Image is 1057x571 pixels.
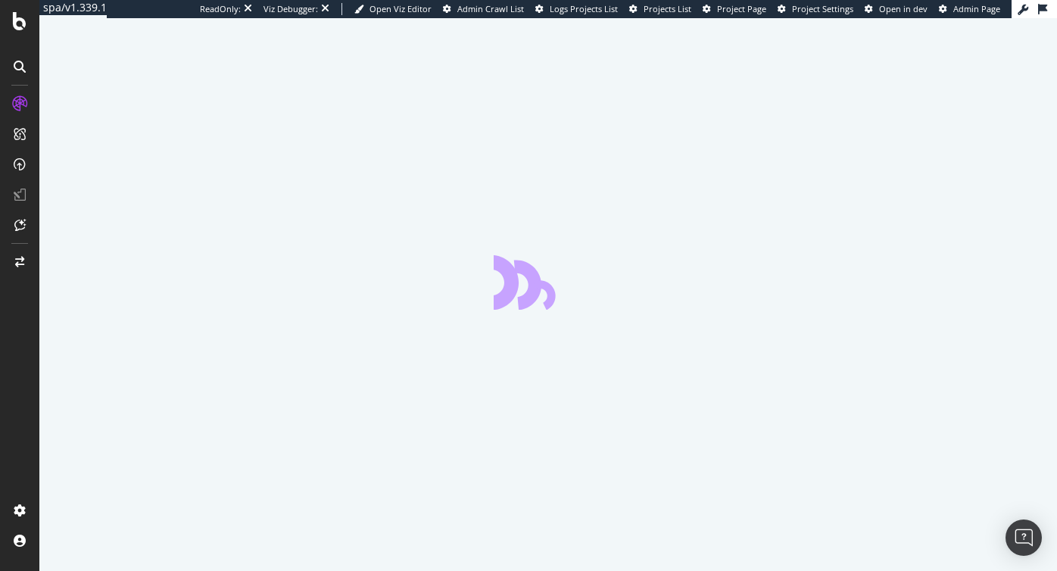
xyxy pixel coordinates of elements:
[369,3,432,14] span: Open Viz Editor
[703,3,766,15] a: Project Page
[263,3,318,15] div: Viz Debugger:
[865,3,928,15] a: Open in dev
[494,255,603,310] div: animation
[629,3,691,15] a: Projects List
[644,3,691,14] span: Projects List
[879,3,928,14] span: Open in dev
[778,3,853,15] a: Project Settings
[457,3,524,14] span: Admin Crawl List
[354,3,432,15] a: Open Viz Editor
[200,3,241,15] div: ReadOnly:
[953,3,1000,14] span: Admin Page
[535,3,618,15] a: Logs Projects List
[443,3,524,15] a: Admin Crawl List
[1006,520,1042,556] div: Open Intercom Messenger
[939,3,1000,15] a: Admin Page
[792,3,853,14] span: Project Settings
[717,3,766,14] span: Project Page
[550,3,618,14] span: Logs Projects List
